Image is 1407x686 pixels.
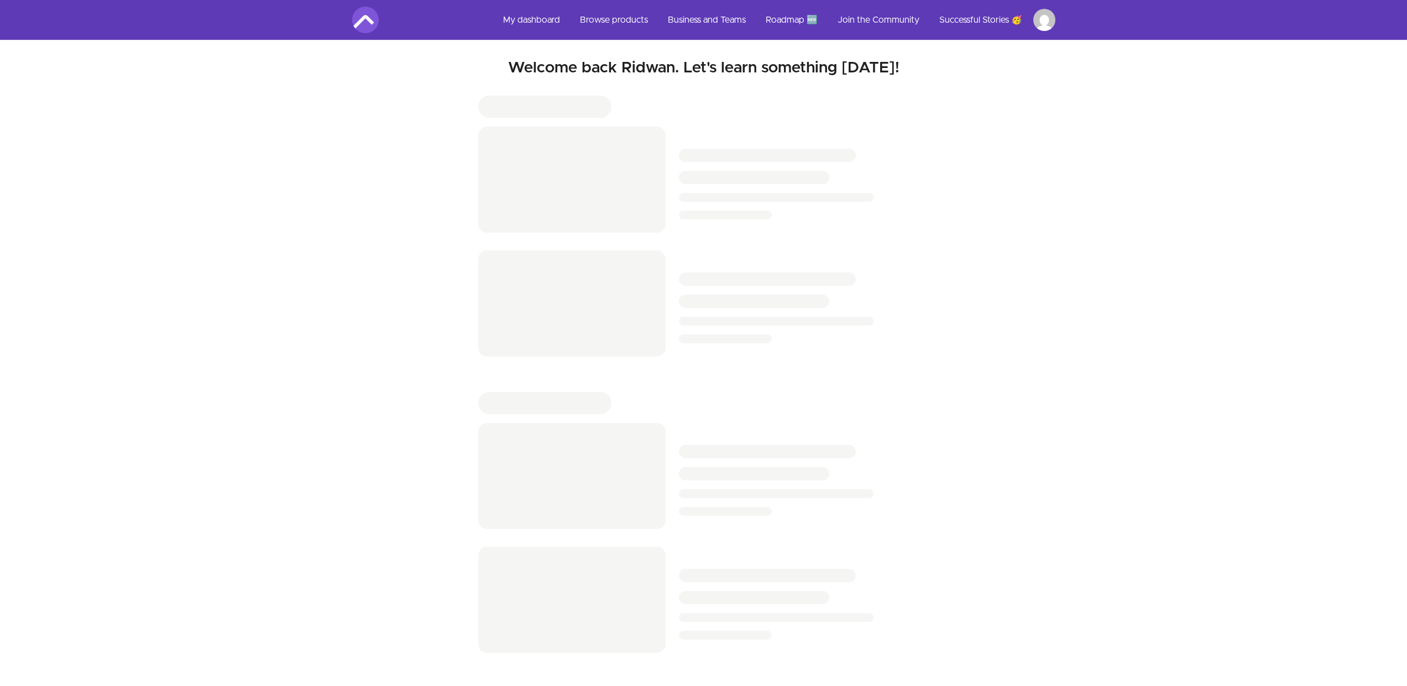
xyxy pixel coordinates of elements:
[757,7,827,33] a: Roadmap 🆕
[659,7,755,33] a: Business and Teams
[829,7,928,33] a: Join the Community
[352,7,379,33] img: Amigoscode logo
[352,58,1055,78] h2: Welcome back Ridwan. Let's learn something [DATE]!
[494,7,569,33] a: My dashboard
[571,7,657,33] a: Browse products
[1033,9,1055,31] img: Profile image for Ridwan Khondaker
[930,7,1031,33] a: Successful Stories 🥳
[494,7,1055,33] nav: Main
